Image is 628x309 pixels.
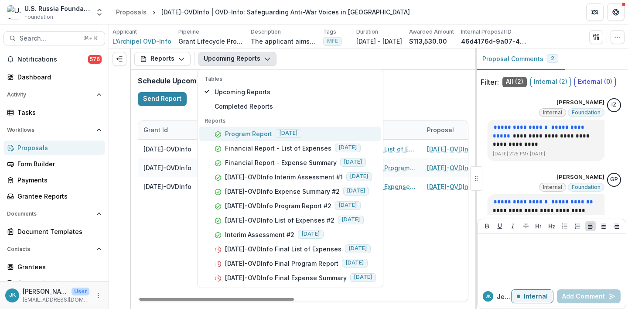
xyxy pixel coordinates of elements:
span: Workflows [7,127,93,133]
button: Bold [482,221,492,231]
span: [DATE] [335,201,361,210]
span: Documents [7,211,93,217]
p: Jemile K [497,292,511,301]
p: Filter: [481,77,499,87]
div: Grant Id [138,120,204,139]
p: [DATE]-OVDInfo List of Expenses #2 [225,216,334,225]
p: Reports [205,117,376,125]
span: Upcoming Reports [215,87,376,96]
button: Heading 1 [533,221,544,231]
span: MFE [327,38,338,44]
span: Foundation [24,13,53,21]
p: Tags [323,28,336,36]
a: [DATE]-OVDInfo | OVD-Info: Safeguarding Anti-War Voices in [GEOGRAPHIC_DATA] [427,163,526,172]
p: Grant Lifecycle Process [178,37,244,46]
div: Grant Id [138,125,173,134]
span: Notifications [17,56,88,63]
span: Contacts [7,246,93,252]
p: Interim Assessment #2 [225,230,294,239]
p: Description [251,28,281,36]
span: All ( 2 ) [502,77,527,87]
span: External ( 0 ) [574,77,616,87]
p: Internal Proposal ID [461,28,512,36]
p: $113,530.00 [409,37,447,46]
p: [DATE]-OVDInfo Final List of Expenses [225,244,341,254]
a: Dashboard [3,70,105,84]
button: Strike [521,221,531,231]
div: [DATE]-OVDInfo [143,182,191,191]
div: Proposals [17,143,98,152]
span: [DATE] [338,216,364,224]
div: [DATE]-OVDInfo [143,144,191,154]
div: Form Builder [17,159,98,168]
div: Proposal [422,120,531,139]
p: User [72,288,89,295]
button: Send Report [138,92,187,106]
p: Internal [524,293,548,300]
a: Tasks [3,105,105,120]
div: Jemile Kelderman [9,292,16,298]
button: Italicize [508,221,518,231]
span: 576 [88,55,102,64]
a: Grantees [3,260,105,274]
a: [DATE]-OVDInfo | OVD-Info: Safeguarding Anti-War Voices in [GEOGRAPHIC_DATA] [427,182,526,191]
p: Applicant [113,28,137,36]
a: Grantee Reports [3,189,105,203]
p: [DATE]-OVDInfo Expense Summary #2 [225,187,340,196]
button: Expand left [113,52,126,66]
button: Align Right [611,221,621,231]
div: [DATE]-OVDInfo | OVD-Info: Safeguarding Anti-War Voices in [GEOGRAPHIC_DATA] [161,7,410,17]
p: Program Report [225,129,272,138]
span: [DATE] [276,129,301,138]
span: [DATE] [335,144,361,152]
div: ⌘ + K [82,34,99,43]
span: [DATE] [350,273,376,282]
span: [DATE] [340,158,366,167]
button: Upcoming Reports [198,52,276,66]
span: Internal [543,184,562,190]
button: Proposal Comments [475,48,565,70]
a: Proposals [113,6,150,18]
p: 46d4176d-9a07-4dc7-a260-df6039cad485 [461,37,526,46]
span: [DATE] [346,172,372,181]
span: Completed Reports [215,102,376,111]
a: L’Archipel OVD-Info [113,37,171,46]
span: Internal ( 2 ) [530,77,571,87]
button: Internal [511,289,553,303]
span: Activity [7,92,93,98]
p: Pipeline [178,28,199,36]
p: Financial Report - Expense Summary [225,158,337,167]
a: Proposals [3,141,105,155]
button: Bullet List [560,221,570,231]
p: Duration [356,28,378,36]
p: Tables [205,75,376,83]
div: Grantees [17,262,98,271]
div: Igor Zevelev [611,102,617,108]
h2: Schedule Upcoming Reports [138,77,468,85]
button: Align Left [585,221,596,231]
button: Add Comment [557,289,621,303]
div: Proposal [422,125,459,134]
p: [EMAIL_ADDRESS][DOMAIN_NAME] [23,296,89,304]
p: [PERSON_NAME] [556,98,604,107]
button: Open Activity [3,88,105,102]
div: Payments [17,175,98,185]
a: [DATE]-OVDInfo | OVD-Info: Safeguarding Anti-War Voices in [GEOGRAPHIC_DATA] [427,144,526,154]
a: Payments [3,173,105,187]
div: Gennady Podolny [610,177,618,182]
button: Heading 2 [546,221,557,231]
div: Jemile Kelderman [485,294,491,299]
nav: breadcrumb [113,6,413,18]
div: Communications [17,278,98,288]
div: Dashboard [17,72,98,82]
div: Document Templates [17,227,98,236]
button: Search... [3,31,105,45]
span: 2 [551,55,554,62]
span: [DATE] [345,244,371,253]
div: [DATE]-OVDInfo [143,163,191,172]
p: [PERSON_NAME] [556,173,604,182]
p: Awarded Amount [409,28,454,36]
div: Grantee Reports [17,192,98,201]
